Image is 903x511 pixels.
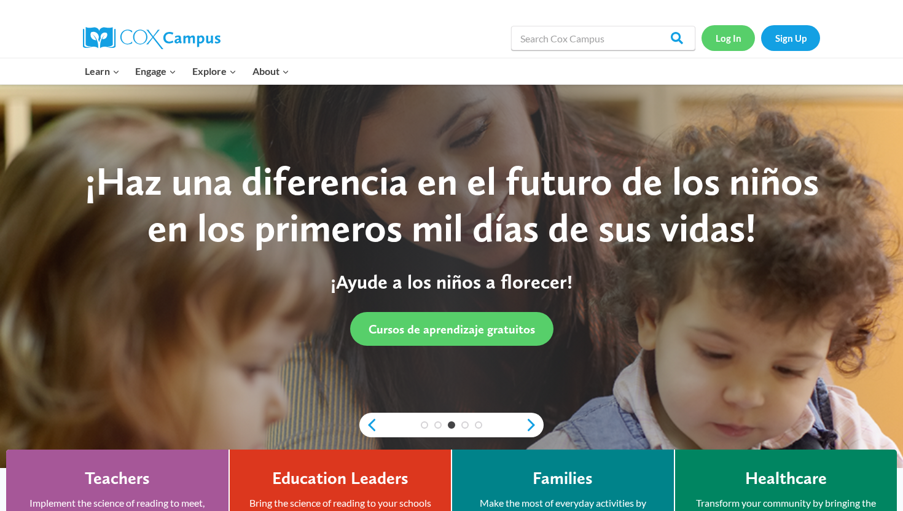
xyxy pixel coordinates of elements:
[434,421,442,429] a: 2
[761,25,820,50] a: Sign Up
[244,58,297,84] button: Child menu of About
[461,421,469,429] a: 4
[702,25,820,50] nav: Secondary Navigation
[369,322,535,337] span: Cursos de aprendizaje gratuitos
[350,312,553,346] a: Cursos de aprendizaje gratuitos
[511,26,695,50] input: Search Cox Campus
[128,58,185,84] button: Child menu of Engage
[83,27,221,49] img: Cox Campus
[272,468,408,489] h4: Education Leaders
[359,413,544,437] div: content slider buttons
[77,58,128,84] button: Child menu of Learn
[533,468,593,489] h4: Families
[359,418,378,432] a: previous
[475,421,482,429] a: 5
[448,421,455,429] a: 3
[85,468,150,489] h4: Teachers
[184,58,244,84] button: Child menu of Explore
[68,158,835,252] div: ¡Haz una diferencia en el futuro de los niños en los primeros mil días de sus vidas!
[68,270,835,294] p: ¡Ayude a los niños a florecer!
[702,25,755,50] a: Log In
[525,418,544,432] a: next
[745,468,827,489] h4: Healthcare
[77,58,297,84] nav: Primary Navigation
[421,421,428,429] a: 1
